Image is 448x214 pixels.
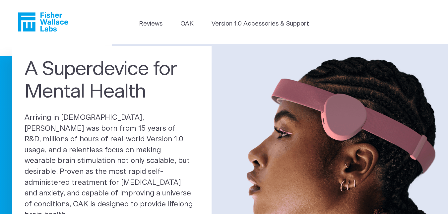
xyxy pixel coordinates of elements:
a: OAK [180,19,194,29]
a: Reviews [139,19,162,29]
h1: A Superdevice for Mental Health [25,58,199,103]
a: Version 1.0 Accessories & Support [212,19,309,29]
a: Fisher Wallace [18,12,68,32]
